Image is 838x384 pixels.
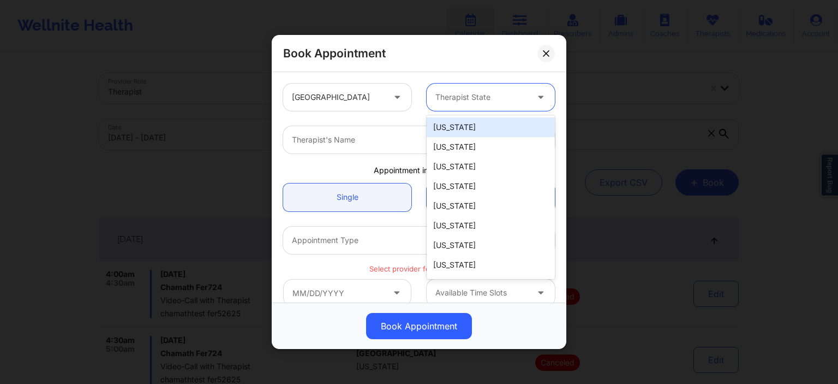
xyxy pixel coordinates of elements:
div: [US_STATE] [427,255,555,275]
div: [US_STATE] [427,216,555,235]
div: [GEOGRAPHIC_DATA] [292,84,384,111]
div: [US_STATE][GEOGRAPHIC_DATA] [427,275,555,305]
a: Single [283,183,411,211]
div: [US_STATE] [427,176,555,196]
div: [US_STATE] [427,137,555,157]
h2: Book Appointment [283,46,386,61]
p: Select provider for availability [283,263,555,274]
div: [US_STATE] [427,235,555,255]
div: Appointment information: [276,165,562,176]
div: [US_STATE] [427,117,555,137]
div: [US_STATE] [427,157,555,176]
input: MM/DD/YYYY [283,279,411,306]
button: Book Appointment [366,313,472,339]
div: [US_STATE] [427,196,555,216]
